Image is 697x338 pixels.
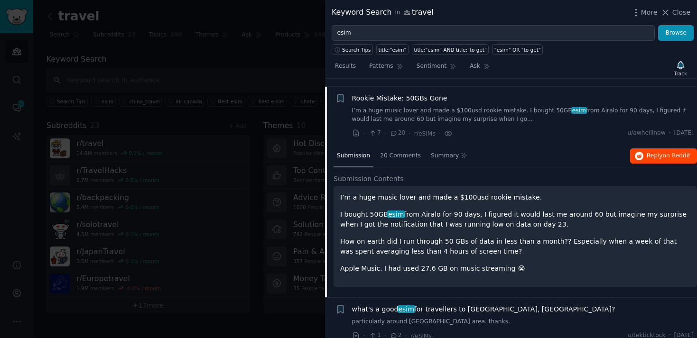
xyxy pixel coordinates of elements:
[631,8,658,18] button: More
[658,25,694,41] button: Browse
[366,59,406,78] a: Patterns
[332,44,373,55] button: Search Tips
[376,44,409,55] a: title:"esim"
[332,59,359,78] a: Results
[660,8,690,18] button: Close
[352,304,615,314] a: what's a goodesimfor travellers to [GEOGRAPHIC_DATA], [GEOGRAPHIC_DATA]?
[663,152,690,159] span: on Reddit
[630,148,697,164] button: Replyon Reddit
[379,46,407,53] div: title:"esim"
[412,44,489,55] a: title:"esim" AND title:"to get"
[466,59,493,78] a: Ask
[431,152,459,160] span: Summary
[352,318,694,326] a: particularly around [GEOGRAPHIC_DATA] area. thanks.
[340,210,690,229] p: I️ bought 50GB from Airalo for 90 days, I️ figured it would last me around 60 but imagine my surp...
[335,62,356,71] span: Results
[413,59,460,78] a: Sentiment
[363,128,365,138] span: ·
[669,129,671,137] span: ·
[390,129,405,137] span: 20
[398,305,415,313] span: esim
[342,46,371,53] span: Search Tips
[647,152,690,160] span: Reply
[571,107,587,114] span: esim
[380,152,421,160] span: 20 Comments
[340,264,690,274] p: Apple Music. I️ had used 27.6 GB on music streaming 😭
[417,62,446,71] span: Sentiment
[641,8,658,18] span: More
[352,93,447,103] a: Rookie Mistake: 50GBs Gone
[387,210,405,218] span: esim
[672,8,690,18] span: Close
[671,58,690,78] button: Track
[384,128,386,138] span: ·
[352,304,615,314] span: what's a good for travellers to [GEOGRAPHIC_DATA], [GEOGRAPHIC_DATA]?
[369,129,381,137] span: 7
[340,237,690,256] p: How on earth did I️ run through 50 GBs of data in less than a month?? Especially when a week of t...
[332,7,434,18] div: Keyword Search travel
[494,46,541,53] div: "esim" OR "to get"
[395,9,400,17] span: in
[352,107,694,123] a: I’m a huge music lover and made a $100usd rookie mistake. I️ bought 50GBesimfrom Airalo for 90 da...
[470,62,480,71] span: Ask
[439,128,441,138] span: ·
[414,130,436,137] span: r/eSIMs
[332,25,655,41] input: Try a keyword related to your business
[409,128,410,138] span: ·
[414,46,486,53] div: title:"esim" AND title:"to get"
[337,152,370,160] span: Submission
[627,129,665,137] span: u/awhelllnaw
[340,192,690,202] p: I’m a huge music lover and made a $100usd rookie mistake.
[674,129,694,137] span: [DATE]
[492,44,543,55] a: "esim" OR "to get"
[674,70,687,77] div: Track
[369,62,393,71] span: Patterns
[334,174,404,184] span: Submission Contents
